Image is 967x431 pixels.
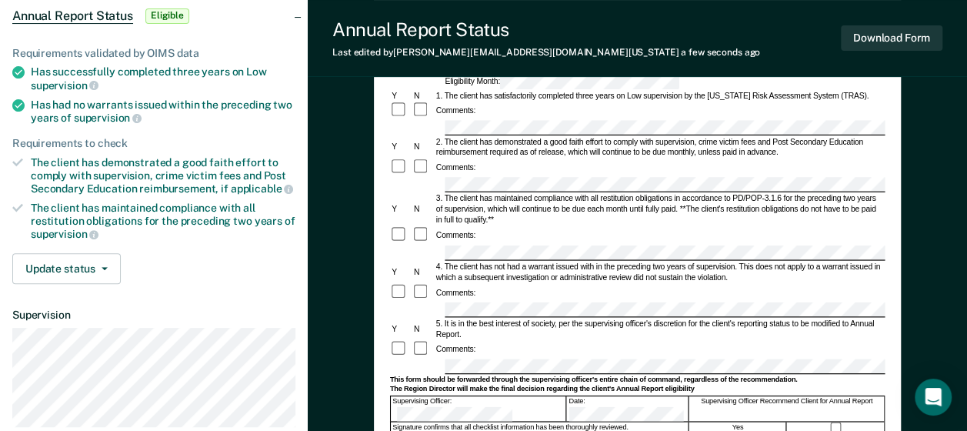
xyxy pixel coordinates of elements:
[689,396,885,421] div: Supervising Officer Recommend Client for Annual Report
[12,8,133,24] span: Annual Report Status
[31,228,98,240] span: supervision
[567,396,689,421] div: Date:
[434,136,885,158] div: 2. The client has demonstrated a good faith effort to comply with supervision, crime victim fees ...
[12,137,295,150] div: Requirements to check
[391,396,566,421] div: Supervising Officer:
[31,99,295,125] div: Has had no warrants issued within the preceding two years of
[332,18,760,41] div: Annual Report Status
[12,253,121,284] button: Update status
[681,47,760,58] span: a few seconds ago
[434,344,477,355] div: Comments:
[434,193,885,226] div: 3. The client has maintained compliance with all restitution obligations in accordance to PD/POP-...
[12,309,295,322] dt: Supervision
[412,204,434,215] div: N
[412,142,434,152] div: N
[443,75,681,89] div: Eligibility Month:
[412,266,434,277] div: N
[31,202,295,241] div: The client has maintained compliance with all restitution obligations for the preceding two years of
[434,162,477,173] div: Comments:
[389,90,412,101] div: Y
[31,65,295,92] div: Has successfully completed three years on Low
[412,90,434,101] div: N
[412,323,434,334] div: N
[841,25,942,51] button: Download Form
[434,90,885,101] div: 1. The client has satisfactorily completed three years on Low supervision by the [US_STATE] Risk ...
[31,156,295,195] div: The client has demonstrated a good faith effort to comply with supervision, crime victim fees and...
[389,375,884,384] div: This form should be forwarded through the supervising officer's entire chain of command, regardle...
[434,105,477,116] div: Comments:
[434,261,885,282] div: 4. The client has not had a warrant issued with in the preceding two years of supervision. This d...
[389,142,412,152] div: Y
[434,287,477,298] div: Comments:
[389,266,412,277] div: Y
[12,47,295,60] div: Requirements validated by OIMS data
[389,204,412,215] div: Y
[434,230,477,241] div: Comments:
[915,379,952,416] div: Open Intercom Messenger
[31,79,98,92] span: supervision
[74,112,142,124] span: supervision
[434,318,885,339] div: 5. It is in the best interest of society, per the supervising officer's discretion for the client...
[389,323,412,334] div: Y
[332,47,760,58] div: Last edited by [PERSON_NAME][EMAIL_ADDRESS][DOMAIN_NAME][US_STATE]
[231,182,293,195] span: applicable
[145,8,189,24] span: Eligible
[389,385,884,394] div: The Region Director will make the final decision regarding the client's Annual Report eligibility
